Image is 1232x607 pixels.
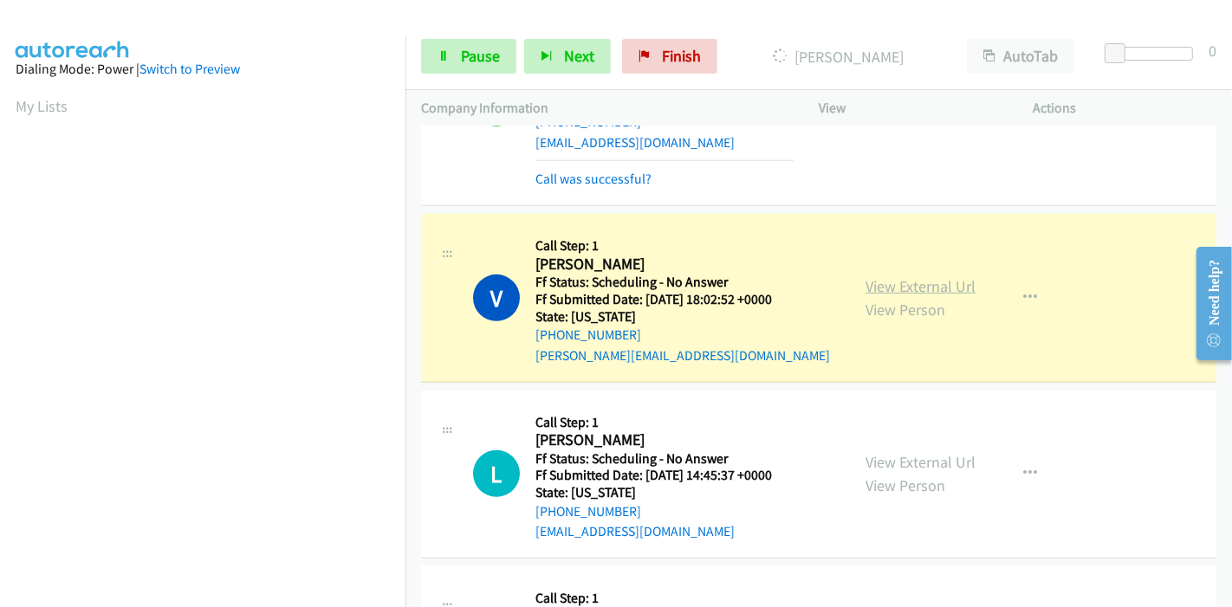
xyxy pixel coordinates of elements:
p: View [819,98,1002,119]
div: The call is yet to be attempted [473,450,520,497]
div: Dialing Mode: Power | [16,59,390,80]
p: Company Information [421,98,788,119]
a: View Person [866,300,945,320]
h5: Ff Submitted Date: [DATE] 18:02:52 +0000 [535,291,830,308]
h2: [PERSON_NAME] [535,255,794,274]
p: [PERSON_NAME] [741,45,936,68]
span: Finish [662,46,701,66]
a: My Lists [16,96,68,116]
h5: State: [US_STATE] [535,484,794,501]
iframe: Resource Center [1183,235,1232,372]
h5: Ff Submitted Date: [DATE] 14:45:37 +0000 [535,467,794,484]
h5: Call Step: 1 [535,590,794,607]
h5: Ff Status: Scheduling - No Answer [535,450,794,468]
a: [PHONE_NUMBER] [535,503,641,520]
button: AutoTab [967,39,1074,74]
a: Finish [622,39,717,74]
h1: V [473,274,520,321]
a: Pause [421,39,516,74]
h1: L [473,450,520,497]
h5: Ff Status: Scheduling - No Answer [535,274,830,291]
a: [PHONE_NUMBER] [535,326,641,343]
a: View Person [866,475,945,495]
h2: [PERSON_NAME] [535,430,794,450]
h5: Call Step: 1 [535,414,794,431]
a: Call was successful? [535,171,652,187]
a: View External Url [866,452,976,472]
span: Next [564,46,594,66]
div: 0 [1209,39,1216,62]
a: [EMAIL_ADDRESS][DOMAIN_NAME] [535,134,735,151]
a: View External Url [866,276,976,296]
p: Actions [1034,98,1217,119]
button: Next [524,39,611,74]
a: Switch to Preview [139,61,240,77]
a: [PERSON_NAME][EMAIL_ADDRESS][DOMAIN_NAME] [535,347,830,364]
span: Pause [461,46,500,66]
h5: Call Step: 1 [535,237,830,255]
a: [EMAIL_ADDRESS][DOMAIN_NAME] [535,523,735,539]
h5: State: [US_STATE] [535,308,830,326]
